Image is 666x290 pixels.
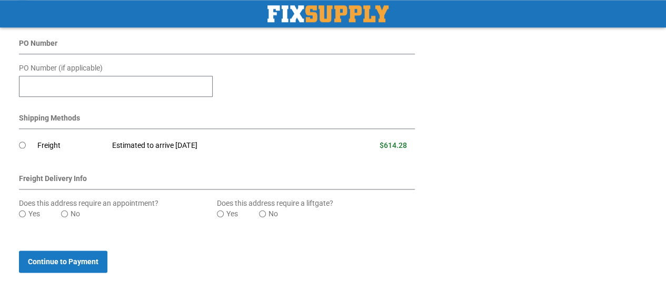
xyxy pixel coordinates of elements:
div: Freight Delivery Info [19,173,415,189]
span: Continue to Payment [28,257,98,266]
span: Does this address require a liftgate? [217,199,333,207]
span: $614.28 [380,141,407,149]
img: Fix Industrial Supply [267,5,389,22]
span: PO Number (if applicable) [19,64,103,72]
label: Yes [226,208,238,219]
label: Yes [28,208,40,219]
a: store logo [267,5,389,22]
label: No [71,208,80,219]
label: No [269,208,278,219]
button: Continue to Payment [19,251,107,273]
td: Freight [37,134,104,157]
div: Shipping Methods [19,113,415,129]
div: PO Number [19,38,415,54]
td: Estimated to arrive [DATE] [104,134,321,157]
span: Does this address require an appointment? [19,199,158,207]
